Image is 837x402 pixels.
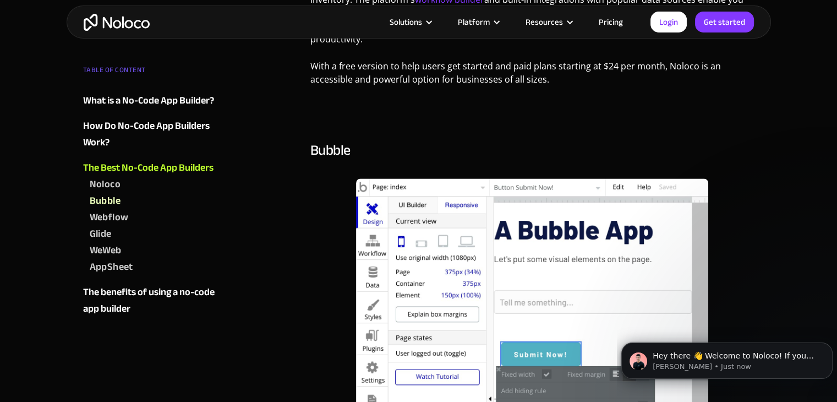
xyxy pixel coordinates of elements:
[390,15,422,29] div: Solutions
[310,59,754,94] p: With a free version to help users get started and paid plans starting at $24 per month, Noloco is...
[90,259,133,275] div: AppSheet
[90,226,112,242] div: Glide
[512,15,585,29] div: Resources
[83,160,216,176] a: The Best No-Code App Builders
[90,242,122,259] div: WeWeb
[90,242,216,259] a: WeWeb
[310,137,351,164] a: Bubble
[90,176,121,193] div: Noloco‍
[90,176,216,193] a: Noloco‍
[650,12,687,32] a: Login
[90,193,121,209] div: Bubble
[83,62,216,84] div: TABLE OF CONTENT
[376,15,444,29] div: Solutions
[310,100,754,121] p: ‍
[458,15,490,29] div: Platform
[83,118,216,151] a: How Do No-Code App Builders Work?
[83,284,216,317] a: The benefits of using a no-code app builder
[526,15,563,29] div: Resources
[585,15,637,29] a: Pricing
[90,209,216,226] a: Webflow
[83,93,214,109] div: What is a No-Code App Builder?
[90,193,216,209] a: Bubble
[84,14,150,31] a: home
[83,93,216,109] a: What is a No-Code App Builder?
[444,15,512,29] div: Platform
[90,226,216,242] a: Glide
[90,259,216,275] a: AppSheet
[90,209,129,226] div: Webflow
[83,160,214,176] div: The Best No-Code App Builders
[617,319,837,396] iframe: Intercom notifications message
[695,12,754,32] a: Get started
